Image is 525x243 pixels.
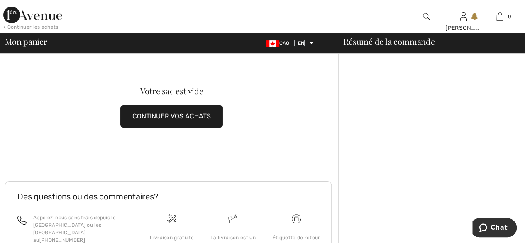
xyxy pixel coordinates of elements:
font: [PERSON_NAME] [445,25,494,32]
img: Livraison gratuite pour les commandes de plus de 99 $ [167,214,176,223]
img: appel [17,216,27,225]
img: Mes informations [460,12,467,22]
iframe: Ouvre un widget où vous pouvez discuter avec l'un de nos agents [472,218,517,239]
a: 0 [482,12,518,22]
font: CAO [279,40,290,46]
font: < Continuer les achats [3,24,59,30]
font: Mon panier [5,36,47,47]
font: Votre sac est vide [140,85,203,96]
font: CONTINUER VOS ACHATS [132,112,211,120]
img: 1ère Avenue [3,7,62,23]
font: Résumé de la commande [343,36,435,47]
a: Se connecter [460,12,467,20]
img: Livraison gratuite pour les commandes de plus de 99 $ [292,214,301,223]
img: La livraison est un jeu d'enfant puisque nous payons les droits ! [228,214,237,223]
font: [PHONE_NUMBER] [39,237,85,243]
img: Dollar canadien [266,40,279,47]
img: rechercher sur le site [423,12,430,22]
font: EN [298,40,305,46]
button: CONTINUER VOS ACHATS [120,105,223,128]
font: Des questions ou des commentaires? [17,191,159,201]
font: 0 [508,14,511,20]
font: Appelez-nous sans frais depuis le [GEOGRAPHIC_DATA] ou les [GEOGRAPHIC_DATA] au [33,215,116,243]
img: Mon sac [496,12,503,22]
